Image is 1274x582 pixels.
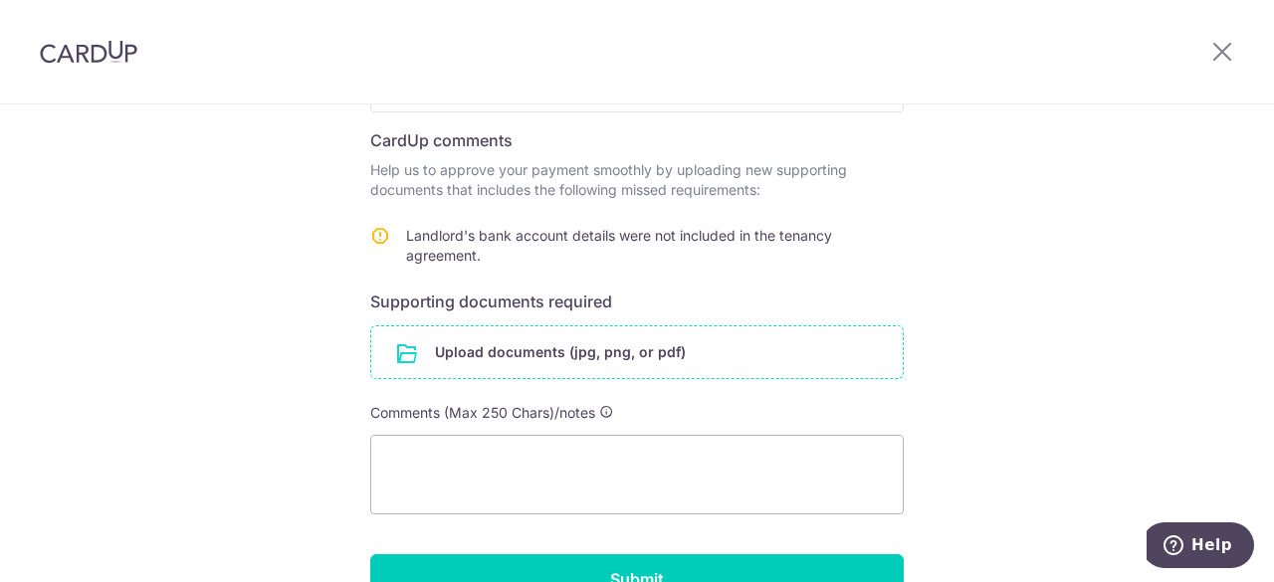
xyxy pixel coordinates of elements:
img: CardUp [40,40,137,64]
span: Comments (Max 250 Chars)/notes [370,404,595,421]
iframe: Opens a widget where you can find more information [1147,522,1254,572]
div: Upload documents (jpg, png, or pdf) [370,325,904,379]
h6: Supporting documents required [370,290,904,313]
h6: CardUp comments [370,128,904,152]
span: Landlord's bank account details were not included in the tenancy agreement. [406,227,832,264]
p: Help us to approve your payment smoothly by uploading new supporting documents that includes the ... [370,160,904,200]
